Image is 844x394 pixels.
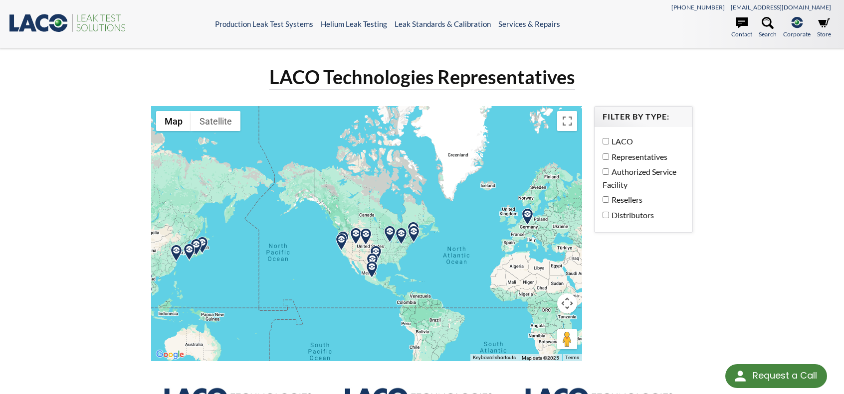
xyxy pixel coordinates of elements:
input: Resellers [603,196,609,203]
a: Services & Repairs [498,19,560,28]
a: Helium Leak Testing [321,19,387,28]
a: Leak Standards & Calibration [395,19,491,28]
a: Open this area in Google Maps (opens a new window) [154,348,187,361]
h4: Filter by Type: [603,112,684,122]
button: Show satellite imagery [191,111,240,131]
input: LACO [603,138,609,144]
label: LACO [603,135,679,148]
span: Corporate [783,29,811,39]
a: Contact [731,17,752,39]
label: Representatives [603,150,679,163]
div: Request a Call [725,364,827,388]
label: Resellers [603,193,679,206]
img: Google [154,348,187,361]
a: Store [817,17,831,39]
button: Toggle fullscreen view [557,111,577,131]
img: round button [732,368,748,384]
input: Distributors [603,212,609,218]
h1: LACO Technologies Representatives [269,65,575,90]
button: Drag Pegman onto the map to open Street View [557,329,577,349]
div: Request a Call [753,364,817,387]
label: Authorized Service Facility [603,165,679,191]
button: Map camera controls [557,293,577,313]
input: Representatives [603,153,609,160]
input: Authorized Service Facility [603,168,609,175]
a: Search [759,17,777,39]
a: Production Leak Test Systems [215,19,313,28]
button: Show street map [156,111,191,131]
span: Map data ©2025 [522,355,559,361]
a: Terms (opens in new tab) [565,355,579,360]
a: [EMAIL_ADDRESS][DOMAIN_NAME] [731,3,831,11]
label: Distributors [603,209,679,222]
button: Keyboard shortcuts [473,354,516,361]
a: [PHONE_NUMBER] [671,3,725,11]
